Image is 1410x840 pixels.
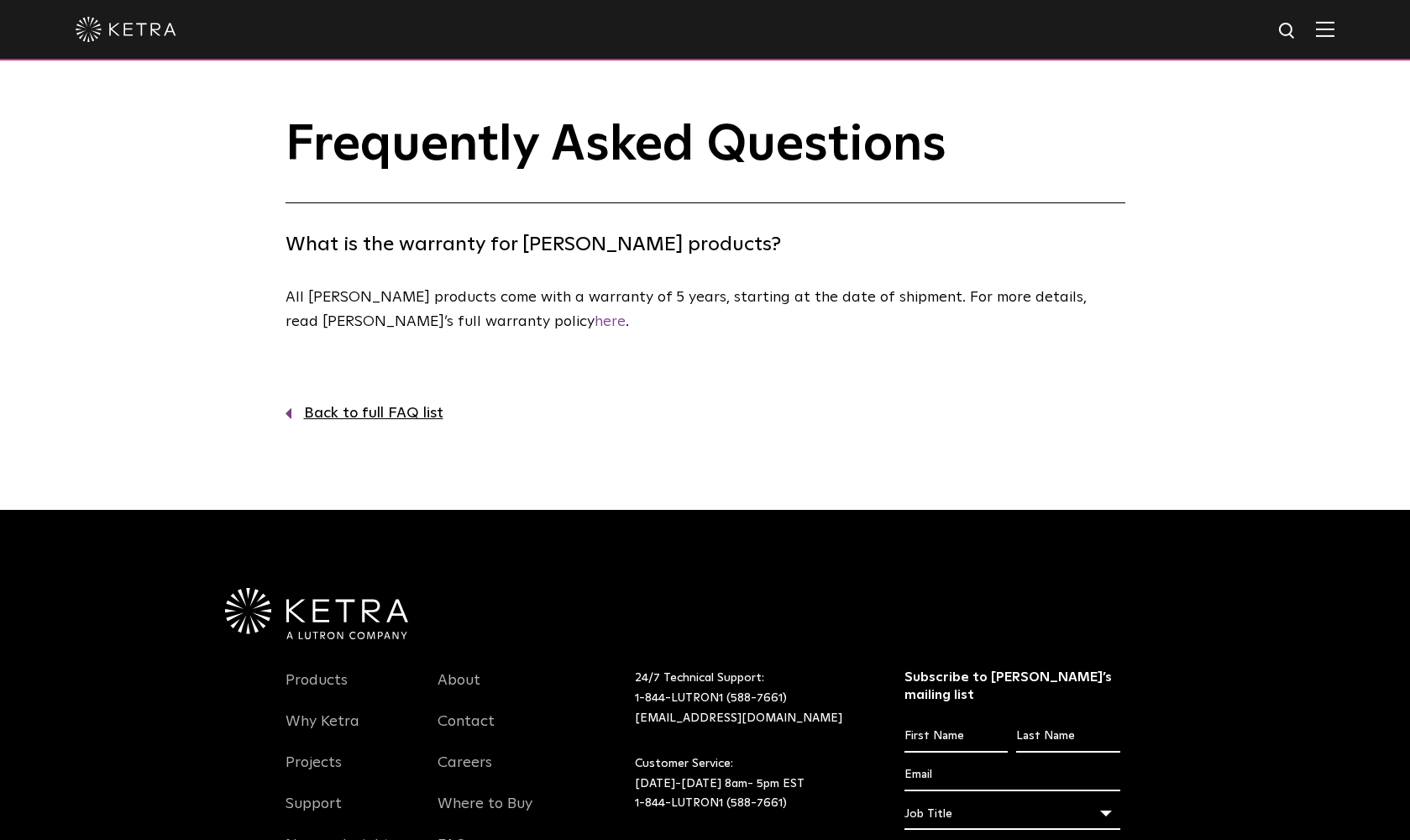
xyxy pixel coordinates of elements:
img: Ketra-aLutronCo_White_RGB [225,588,408,640]
a: Support [286,795,342,833]
a: Where to Buy [438,795,532,833]
input: Last Name [1016,721,1119,753]
a: here [595,314,626,329]
a: [EMAIL_ADDRESS][DOMAIN_NAME] [635,712,842,724]
h4: What is the warranty for [PERSON_NAME] products? [286,228,1125,260]
input: First Name [904,721,1008,753]
p: Customer Service: [DATE]-[DATE] 8am- 5pm EST [635,754,862,814]
p: All [PERSON_NAME] products come with a warranty of 5 years, starting at the date of shipment. For... [286,286,1117,334]
a: Careers [438,753,492,792]
a: Why Ketra [286,712,359,751]
a: Back to full FAQ list [286,402,1125,426]
img: search icon [1277,21,1298,42]
a: About [438,671,480,710]
h1: Frequently Asked Questions [286,118,1125,203]
div: Job Title [904,798,1120,830]
a: 1-844-LUTRON1 (588-7661) [635,692,787,704]
img: ketra-logo-2019-white [76,17,176,42]
input: Email [904,759,1120,791]
p: 24/7 Technical Support: [635,669,862,728]
h3: Subscribe to [PERSON_NAME]’s mailing list [904,669,1120,704]
a: Products [286,671,348,710]
a: 1-844-LUTRON1 (588-7661) [635,797,787,809]
a: Contact [438,712,495,751]
a: Projects [286,753,342,792]
img: Hamburger%20Nav.svg [1316,21,1334,37]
